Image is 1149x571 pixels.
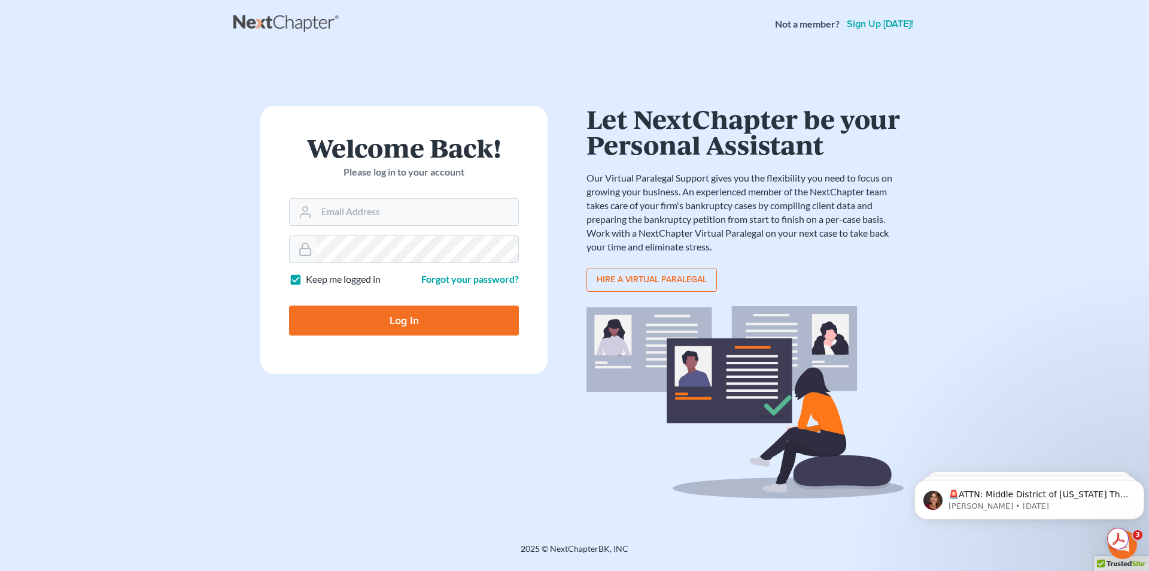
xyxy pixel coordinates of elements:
h1: Welcome Back! [289,135,519,161]
p: Our Virtual Paralegal Support gives you the flexibility you need to focus on growing your busines... [586,171,904,253]
strong: Not a member? [775,17,840,31]
a: Forgot your password? [421,273,519,285]
h1: Let NextChapter be your Personal Assistant [586,106,904,157]
div: 2025 © NextChapterBK, INC [233,543,916,564]
p: Please log in to your account [289,165,519,179]
input: Log In [289,306,519,336]
label: Keep me logged in [306,273,381,286]
input: Email Address [317,199,518,225]
img: virtual_paralegal_bg-b12c8cf30858a2b2c02ea913d52db5c468ecc422855d04272ea22d19010d70dc.svg [586,306,904,499]
a: Hire a virtual paralegal [586,268,717,292]
iframe: Intercom notifications message [910,455,1149,539]
a: Sign up [DATE]! [844,19,916,29]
